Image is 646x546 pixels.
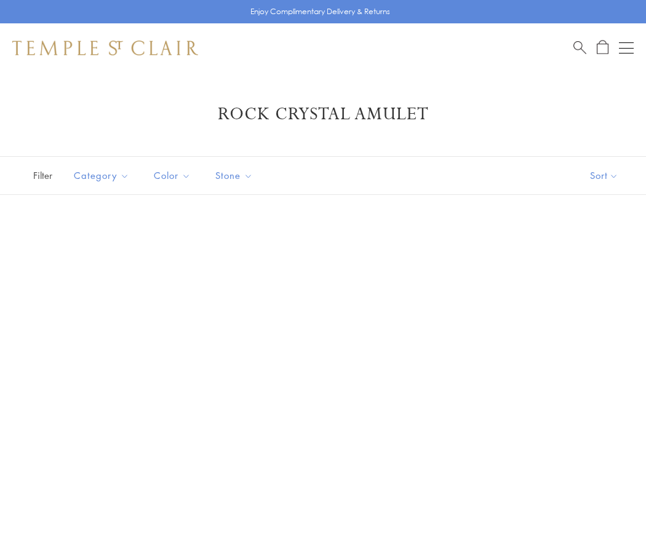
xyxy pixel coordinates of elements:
[597,40,608,55] a: Open Shopping Bag
[145,162,200,189] button: Color
[619,41,634,55] button: Open navigation
[12,41,198,55] img: Temple St. Clair
[148,168,200,183] span: Color
[65,162,138,189] button: Category
[68,168,138,183] span: Category
[250,6,390,18] p: Enjoy Complimentary Delivery & Returns
[562,157,646,194] button: Show sort by
[573,40,586,55] a: Search
[31,103,615,125] h1: Rock Crystal Amulet
[206,162,262,189] button: Stone
[209,168,262,183] span: Stone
